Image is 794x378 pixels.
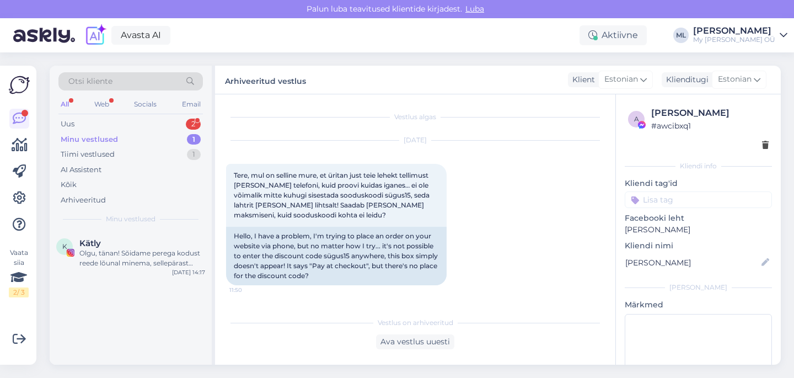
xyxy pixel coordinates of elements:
input: Lisa tag [625,191,772,208]
div: ML [673,28,689,43]
div: Tiimi vestlused [61,149,115,160]
div: Kõik [61,179,77,190]
p: Facebooki leht [625,212,772,224]
a: Avasta AI [111,26,170,45]
img: explore-ai [84,24,107,47]
span: [PERSON_NAME] [554,301,601,309]
div: Aktiivne [580,25,647,45]
div: Vestlus algas [226,112,604,122]
p: Märkmed [625,299,772,311]
div: Vaata siia [9,248,29,297]
div: 1 [187,149,201,160]
p: Kliendi nimi [625,240,772,252]
span: 11:50 [229,286,271,294]
span: Tere, mul on selline mure, et üritan just teie lehekt tellimust [PERSON_NAME] telefoni, kuid proo... [234,171,431,219]
span: Vestlus on arhiveeritud [378,318,453,328]
div: Kliendi info [625,161,772,171]
div: # awcibxq1 [651,120,769,132]
div: Klient [568,74,595,86]
input: Lisa nimi [625,257,759,269]
div: [PERSON_NAME] [625,283,772,292]
div: All [58,97,71,111]
div: Email [180,97,203,111]
div: Hello, I have a problem, I'm trying to place an order on your website via phone, but no matter ho... [226,227,447,285]
span: a [634,115,639,123]
a: [PERSON_NAME]My [PERSON_NAME] OÜ [693,26,787,44]
div: 2 [186,119,201,130]
div: My [PERSON_NAME] OÜ [693,35,775,44]
span: Otsi kliente [68,76,112,87]
div: 1 [187,134,201,145]
label: Arhiveeritud vestlus [225,72,306,87]
div: [PERSON_NAME] [651,107,769,120]
div: Minu vestlused [61,134,118,145]
div: AI Assistent [61,164,101,175]
span: Minu vestlused [106,214,155,224]
div: Ava vestlus uuesti [376,334,454,349]
div: [DATE] [226,135,604,145]
div: [DATE] 14:17 [172,268,205,276]
div: Uus [61,119,74,130]
p: [PERSON_NAME] [625,224,772,236]
span: K [62,242,67,251]
div: 2 / 3 [9,288,29,297]
div: Klienditugi [662,74,709,86]
span: Luba [462,4,487,14]
span: Estonian [604,73,638,86]
div: [PERSON_NAME] [693,26,775,35]
div: Web [92,97,111,111]
span: Estonian [718,73,752,86]
div: Arhiveeritud [61,195,106,206]
div: Olgu, tänan! Sõidame perega kodust reede lõunal minema, sellepärast soovisin teada, kas enne mini... [79,248,205,268]
span: Kätly [79,238,101,248]
img: Askly Logo [9,74,30,95]
p: Kliendi tag'id [625,178,772,189]
div: Socials [132,97,159,111]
